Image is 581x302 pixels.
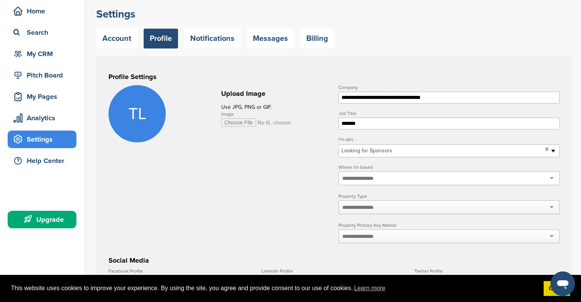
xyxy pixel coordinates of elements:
a: Search [8,24,76,41]
div: Pitch Board [11,68,76,82]
div: Search [11,26,76,39]
div: My CRM [11,47,76,61]
div: My Pages [11,90,76,103]
a: Settings [8,131,76,148]
a: Analytics [8,109,76,127]
label: I’m a(n)... [338,137,560,142]
h2: Settings [96,7,572,21]
label: Property Type [338,194,560,199]
a: Billing [300,29,334,48]
span: This website uses cookies to improve your experience. By using the site, you agree and provide co... [11,283,537,294]
a: Notifications [184,29,241,48]
label: Facebook Profile [108,269,254,273]
a: Messages [247,29,294,48]
label: Where I'm based [338,165,560,170]
a: Account [96,29,138,48]
h3: Social Media [108,255,560,266]
a: dismiss cookie message [544,281,570,296]
a: My Pages [8,88,76,105]
label: Job Title [338,111,560,116]
span: TL [108,85,166,142]
label: LinkedIn Profile [261,269,406,273]
div: Upgrade [11,213,76,226]
a: Upgrade [8,211,76,228]
h3: Profile Settings [108,71,560,82]
a: Home [8,2,76,20]
div: Settings [11,132,76,146]
a: My CRM [8,45,76,63]
div: Analytics [11,111,76,125]
label: Property Primary Key Market [338,223,560,228]
div: Home [11,4,76,18]
a: Profile [144,29,178,48]
h2: Upload Image [221,89,330,99]
a: learn more about cookies [353,283,387,294]
iframe: Button to launch messaging window [550,271,575,296]
a: Pitch Board [8,66,76,84]
label: Twitter Profile [414,269,560,273]
label: Company [338,85,560,90]
label: Image [221,112,330,116]
span: Looking for Sponsors [341,146,542,155]
p: Use JPG, PNG or GIF. [221,102,330,112]
a: Help Center [8,152,76,170]
div: Help Center [11,154,76,168]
